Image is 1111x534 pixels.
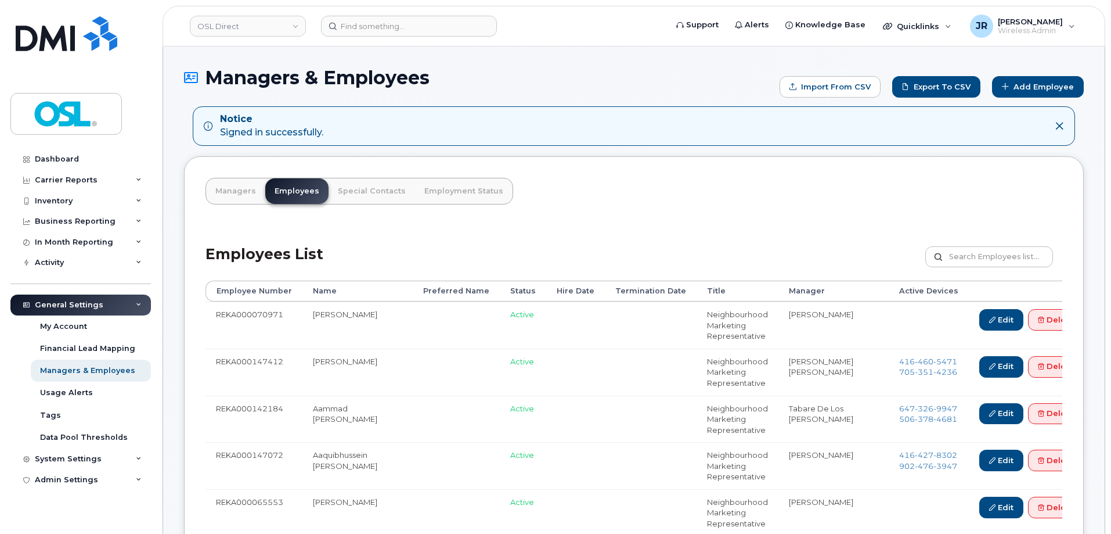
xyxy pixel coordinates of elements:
li: [PERSON_NAME] [789,497,878,508]
a: Delete [1028,309,1084,331]
strong: Notice [220,113,323,126]
span: 8302 [933,450,957,460]
th: Preferred Name [413,281,500,302]
span: 705 [899,367,957,377]
td: Aammad [PERSON_NAME] [302,396,413,443]
a: 4164605471 [899,357,957,366]
th: Title [697,281,778,302]
th: Manager [778,281,889,302]
a: 5063784681 [899,414,957,424]
a: Delete [1028,450,1084,471]
th: Active Devices [889,281,969,302]
a: 6473269947 [899,404,957,413]
a: Employment Status [415,178,513,204]
a: Edit [979,356,1023,378]
span: 902 [899,461,957,471]
th: Employee Number [205,281,302,302]
td: REKA000142184 [205,396,302,443]
h1: Managers & Employees [184,67,774,88]
a: Special Contacts [329,178,415,204]
a: Delete [1028,356,1084,378]
td: Neighbourhood Marketing Representative [697,349,778,396]
span: 476 [915,461,933,471]
li: [PERSON_NAME] [789,309,878,320]
li: Tabare De Los [PERSON_NAME] [789,403,878,425]
td: REKA000147412 [205,349,302,396]
td: Neighbourhood Marketing Representative [697,396,778,443]
li: [PERSON_NAME] [789,356,878,367]
span: 460 [915,357,933,366]
a: Delete [1028,497,1084,518]
td: REKA000070971 [205,302,302,349]
span: Active [510,357,534,366]
li: [PERSON_NAME] [789,367,878,378]
a: Managers [206,178,265,204]
td: [PERSON_NAME] [302,349,413,396]
li: [PERSON_NAME] [789,450,878,461]
span: Active [510,450,534,460]
a: Edit [979,309,1023,331]
span: 378 [915,414,933,424]
span: 416 [899,357,957,366]
span: 5471 [933,357,957,366]
span: 416 [899,450,957,460]
td: Aaquibhussein [PERSON_NAME] [302,442,413,489]
span: 427 [915,450,933,460]
a: Edit [979,497,1023,518]
span: 3947 [933,461,957,471]
h2: Employees List [205,246,323,281]
a: Edit [979,403,1023,425]
td: Neighbourhood Marketing Representative [697,302,778,349]
a: Add Employee [992,76,1084,98]
span: Active [510,497,534,507]
th: Hire Date [546,281,605,302]
th: Status [500,281,546,302]
div: Signed in successfully. [220,113,323,139]
td: Neighbourhood Marketing Representative [697,442,778,489]
span: 351 [915,367,933,377]
span: 4681 [933,414,957,424]
a: 7053514236 [899,367,957,377]
span: Active [510,404,534,413]
span: 326 [915,404,933,413]
span: 4236 [933,367,957,377]
span: 506 [899,414,957,424]
a: 4164278302 [899,450,957,460]
th: Termination Date [605,281,697,302]
form: Import from CSV [780,76,881,98]
a: Export to CSV [892,76,980,98]
td: REKA000147072 [205,442,302,489]
a: Edit [979,450,1023,471]
a: 9024763947 [899,461,957,471]
span: 647 [899,404,957,413]
span: Active [510,310,534,319]
th: Name [302,281,413,302]
a: Employees [265,178,329,204]
td: [PERSON_NAME] [302,302,413,349]
span: 9947 [933,404,957,413]
a: Delete [1028,403,1084,425]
